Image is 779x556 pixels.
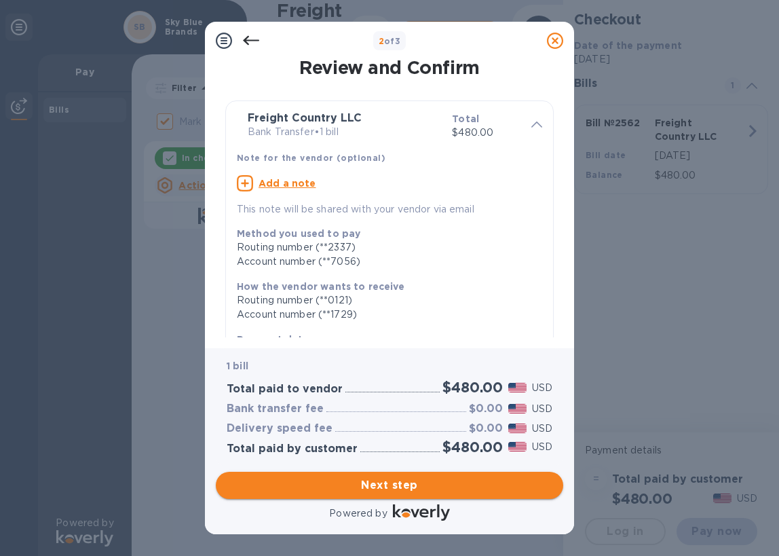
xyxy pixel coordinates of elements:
h2: $480.00 [442,439,503,456]
b: Payment date [237,334,309,345]
h3: $0.00 [469,422,503,435]
h3: Total paid by customer [227,443,358,456]
img: USD [508,442,527,451]
img: USD [508,383,527,392]
img: USD [508,424,527,433]
b: Method you used to pay [237,228,360,239]
p: Powered by [329,506,387,521]
b: of 3 [379,36,401,46]
p: USD [532,402,552,416]
b: Note for the vendor (optional) [237,153,385,163]
b: Total [452,113,479,124]
h3: Total paid to vendor [227,383,343,396]
p: This note will be shared with your vendor via email [237,202,542,217]
img: USD [508,404,527,413]
b: Freight Country LLC [248,111,362,124]
p: USD [532,440,552,454]
h2: $480.00 [442,379,503,396]
b: How the vendor wants to receive [237,281,405,292]
h3: Delivery speed fee [227,422,332,435]
div: Account number (**1729) [237,308,531,322]
p: USD [532,381,552,395]
b: 1 bill [227,360,248,371]
span: Next step [227,477,552,494]
div: Account number (**7056) [237,255,531,269]
p: $480.00 [452,126,520,140]
div: Routing number (**2337) [237,240,531,255]
h3: $0.00 [469,403,503,415]
img: Logo [393,504,450,521]
h3: Bank transfer fee [227,403,324,415]
span: 2 [379,36,384,46]
div: Routing number (**0121) [237,293,531,308]
p: Bank Transfer • 1 bill [248,125,441,139]
div: Freight Country LLCBank Transfer•1 billTotal$480.00Note for the vendor (optional)Add a noteThis n... [237,112,542,217]
p: USD [532,422,552,436]
u: Add a note [259,178,316,189]
button: Next step [216,472,563,499]
h1: Review and Confirm [223,57,556,79]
